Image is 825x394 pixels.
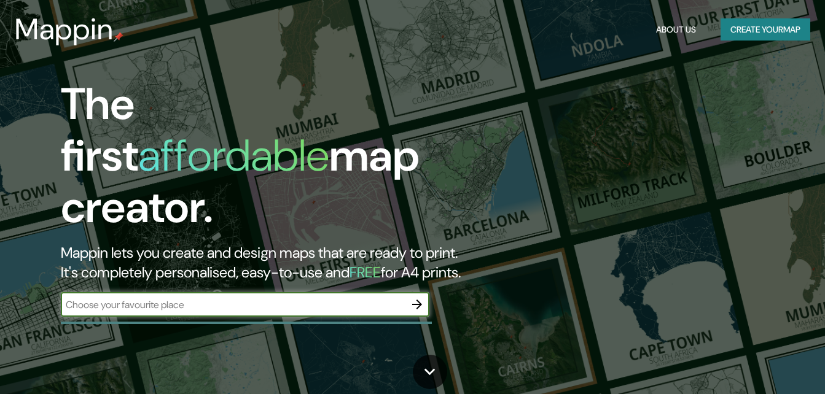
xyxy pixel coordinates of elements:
[350,263,381,282] h5: FREE
[15,12,114,47] h3: Mappin
[138,127,329,184] h1: affordable
[114,32,123,42] img: mappin-pin
[61,243,474,282] h2: Mappin lets you create and design maps that are ready to print. It's completely personalised, eas...
[721,18,810,41] button: Create yourmap
[651,18,701,41] button: About Us
[61,79,474,243] h1: The first map creator.
[61,298,405,312] input: Choose your favourite place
